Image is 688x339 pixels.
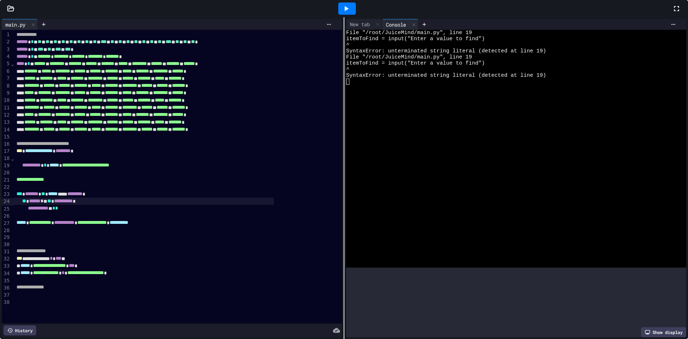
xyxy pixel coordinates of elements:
[346,30,472,36] span: File "/root/JuiceMind/main.py", line 19
[346,36,485,42] span: itemToFind = input("Enter a value to find”)
[346,72,546,79] span: SyntaxError: unterminated string literal (detected at line 19)
[346,48,546,54] span: SyntaxError: unterminated string literal (detected at line 19)
[346,54,472,60] span: File "/root/JuiceMind/main.py", line 19
[346,42,349,48] span: ^
[346,66,349,72] span: ^
[3,3,49,46] div: Chat with us now!Close
[346,60,485,66] span: itemToFind = input("Enter a value to find”)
